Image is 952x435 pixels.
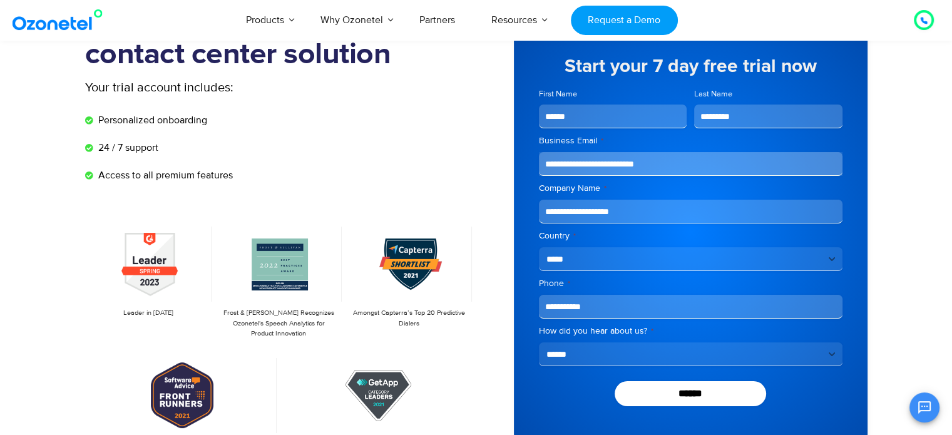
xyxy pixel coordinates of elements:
span: Access to all premium features [95,168,233,183]
h5: Start your 7 day free trial now [539,57,842,76]
p: Amongst Capterra’s Top 20 Predictive Dialers [352,308,466,329]
p: Leader in [DATE] [91,308,205,319]
a: Request a Demo [571,6,678,35]
label: Phone [539,277,842,290]
button: Open chat [909,392,939,422]
label: Company Name [539,182,842,195]
p: Frost & [PERSON_NAME] Recognizes Ozonetel's Speech Analytics for Product Innovation [222,308,335,339]
label: Country [539,230,842,242]
label: How did you hear about us? [539,325,842,337]
p: Your trial account includes: [85,78,382,97]
label: First Name [539,88,687,100]
span: Personalized onboarding [95,113,207,128]
label: Last Name [694,88,842,100]
span: 24 / 7 support [95,140,158,155]
label: Business Email [539,135,842,147]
